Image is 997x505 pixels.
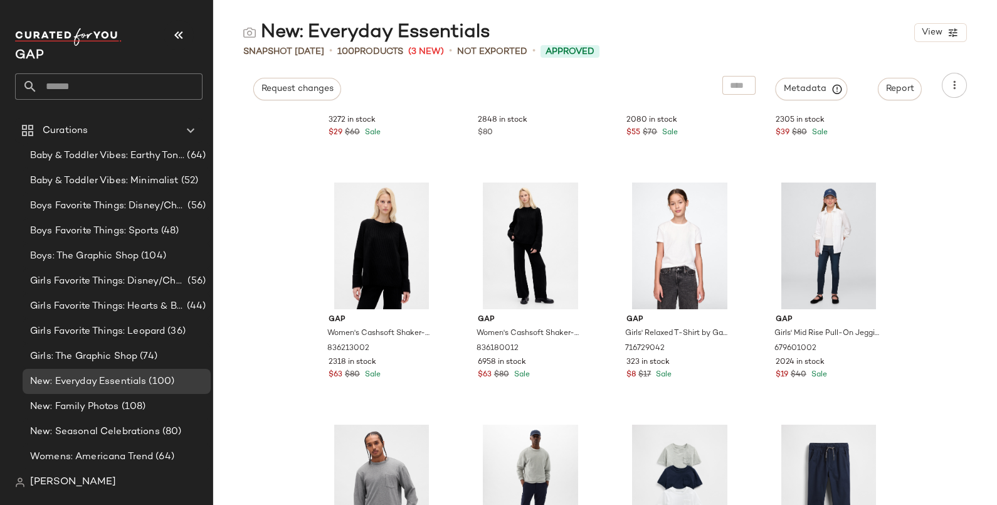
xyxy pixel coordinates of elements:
[329,314,435,326] span: Gap
[243,45,324,58] span: Snapshot [DATE]
[792,127,807,139] span: $80
[776,127,789,139] span: $39
[30,425,160,439] span: New: Seasonal Celebrations
[30,475,116,490] span: [PERSON_NAME]
[776,78,848,100] button: Metadata
[319,183,445,309] img: cn59936946.jpg
[327,343,369,354] span: 836213002
[643,127,657,139] span: $70
[809,371,827,379] span: Sale
[478,115,527,126] span: 2848 in stock
[337,47,354,56] span: 100
[776,357,825,368] span: 2024 in stock
[179,174,199,188] span: (52)
[253,78,341,100] button: Request changes
[30,375,146,389] span: New: Everyday Essentials
[329,369,342,381] span: $63
[776,115,825,126] span: 2305 in stock
[477,328,583,339] span: Women's Cashsoft Shaker-Stitch Sweater Pants by Gap True Black Size S
[478,127,493,139] span: $80
[626,115,677,126] span: 2080 in stock
[137,349,157,364] span: (74)
[532,44,535,59] span: •
[159,224,179,238] span: (48)
[626,314,732,326] span: Gap
[783,83,840,95] span: Metadata
[625,343,665,354] span: 716729042
[30,349,137,364] span: Girls: The Graphic Shop
[921,28,942,38] span: View
[15,477,25,487] img: svg%3e
[626,127,640,139] span: $55
[165,324,186,339] span: (36)
[329,357,376,368] span: 2318 in stock
[261,84,334,94] span: Request changes
[30,149,184,163] span: Baby & Toddler Vibes: Earthy Tones
[30,299,184,314] span: Girls Favorite Things: Hearts & Bows
[146,375,174,389] span: (100)
[625,328,731,339] span: Girls' Relaxed T-Shirt by Gap New Off White Size M (8)
[774,328,880,339] span: Girls' Mid Rise Pull-On Jeggings by Gap Dark Wash Size 7
[139,249,166,263] span: (104)
[185,274,206,289] span: (56)
[914,23,967,42] button: View
[329,127,342,139] span: $29
[878,78,922,100] button: Report
[638,369,651,381] span: $17
[626,369,636,381] span: $8
[243,26,256,39] img: svg%3e
[30,174,179,188] span: Baby & Toddler Vibes: Minimalist
[477,343,519,354] span: 836180012
[184,299,206,314] span: (44)
[791,369,806,381] span: $40
[43,124,88,138] span: Curations
[660,129,678,137] span: Sale
[362,371,381,379] span: Sale
[30,400,119,414] span: New: Family Photos
[327,328,433,339] span: Women's Cashsoft Shaker-Stitch Boyfriend Sweater by Gap True Black Size XS
[546,45,594,58] span: Approved
[457,45,527,58] span: Not Exported
[478,314,584,326] span: Gap
[185,199,206,213] span: (56)
[329,115,376,126] span: 3272 in stock
[243,20,490,45] div: New: Everyday Essentials
[30,274,185,289] span: Girls Favorite Things: Disney/Characters
[345,369,360,381] span: $80
[15,49,44,62] span: Current Company Name
[15,28,122,46] img: cfy_white_logo.C9jOOHJF.svg
[810,129,828,137] span: Sale
[494,369,509,381] span: $80
[478,369,492,381] span: $63
[626,357,670,368] span: 323 in stock
[512,371,530,379] span: Sale
[616,183,742,309] img: cn57266693.jpg
[774,343,816,354] span: 679601002
[653,371,672,379] span: Sale
[30,199,185,213] span: Boys Favorite Things: Disney/Characters
[329,44,332,59] span: •
[30,324,165,339] span: Girls Favorite Things: Leopard
[153,450,174,464] span: (64)
[408,45,444,58] span: (3 New)
[119,400,146,414] span: (108)
[30,249,139,263] span: Boys: The Graphic Shop
[776,314,882,326] span: Gap
[776,369,788,381] span: $19
[30,450,153,464] span: Womens: Americana Trend
[30,224,159,238] span: Boys Favorite Things: Sports
[478,357,526,368] span: 6958 in stock
[160,425,182,439] span: (80)
[345,127,360,139] span: $60
[362,129,381,137] span: Sale
[449,44,452,59] span: •
[885,84,914,94] span: Report
[184,149,206,163] span: (64)
[337,45,403,58] div: Products
[468,183,594,309] img: cn59937137.jpg
[766,183,892,309] img: cn59469570.jpg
